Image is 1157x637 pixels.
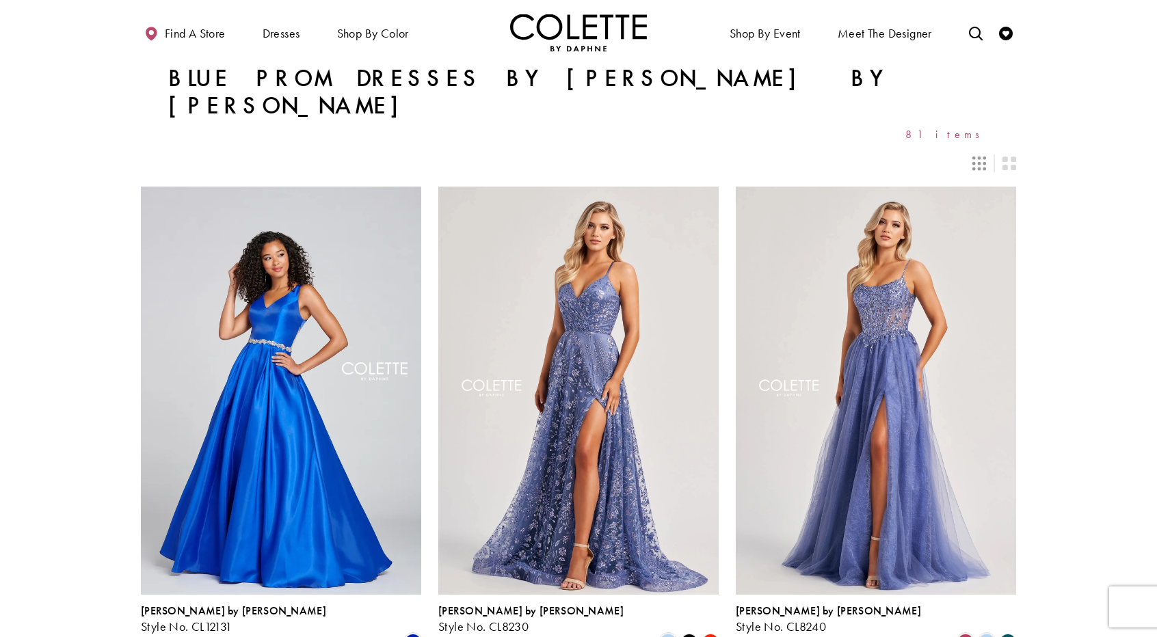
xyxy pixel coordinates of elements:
div: Colette by Daphne Style No. CL8240 [736,605,921,634]
span: Shop By Event [726,14,804,51]
div: Colette by Daphne Style No. CL12131 [141,605,326,634]
span: [PERSON_NAME] by [PERSON_NAME] [736,604,921,618]
a: Visit Colette by Daphne Style No. CL8240 Page [736,187,1016,594]
a: Visit Home Page [510,14,647,51]
a: Visit Colette by Daphne Style No. CL8230 Page [438,187,719,594]
span: Shop by color [334,14,412,51]
span: Dresses [259,14,304,51]
span: Find a store [165,27,226,40]
a: Visit Colette by Daphne Style No. CL12131 Page [141,187,421,594]
a: Find a store [141,14,228,51]
span: Switch layout to 3 columns [972,157,986,170]
span: [PERSON_NAME] by [PERSON_NAME] [141,604,326,618]
span: 81 items [905,128,989,140]
div: Layout Controls [133,148,1024,178]
a: Check Wishlist [996,14,1016,51]
span: Switch layout to 2 columns [1002,157,1016,170]
span: Meet the designer [838,27,932,40]
img: Colette by Daphne [510,14,647,51]
h1: Blue Prom Dresses by [PERSON_NAME] by [PERSON_NAME] [168,65,989,120]
a: Toggle search [966,14,986,51]
div: Colette by Daphne Style No. CL8230 [438,605,624,634]
span: Style No. CL8240 [736,619,826,634]
span: Style No. CL8230 [438,619,529,634]
a: Meet the designer [834,14,935,51]
span: Dresses [263,27,300,40]
span: Shop By Event [730,27,801,40]
span: [PERSON_NAME] by [PERSON_NAME] [438,604,624,618]
span: Style No. CL12131 [141,619,232,634]
span: Shop by color [337,27,409,40]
